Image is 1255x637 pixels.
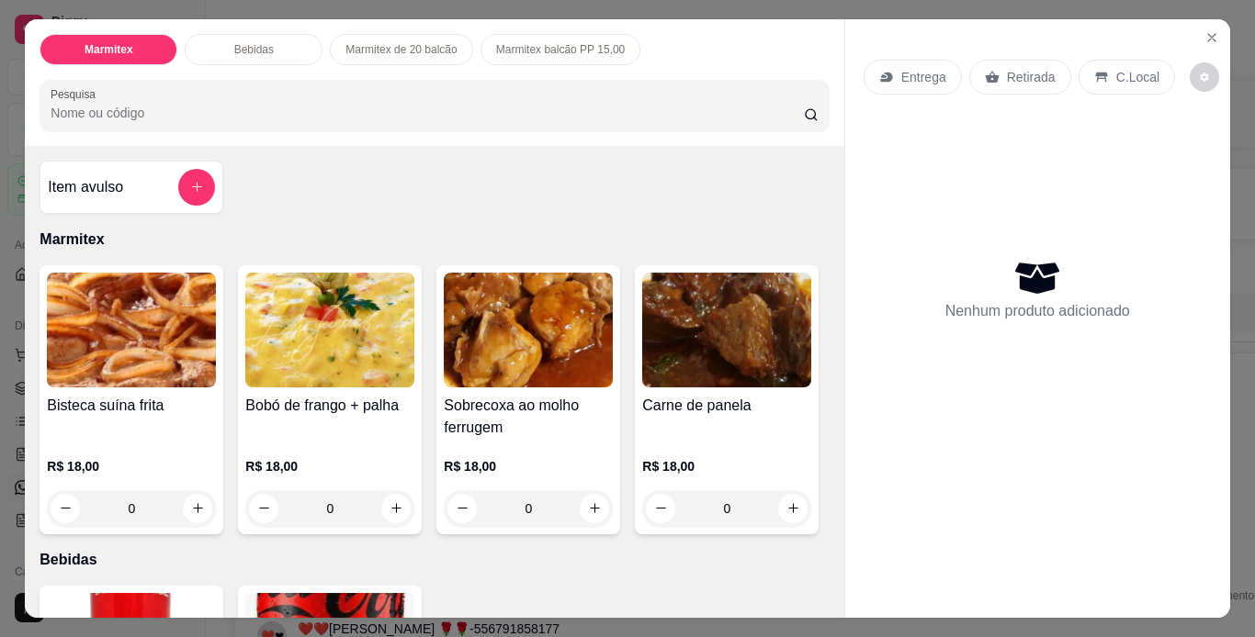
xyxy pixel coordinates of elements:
[945,300,1130,322] p: Nenhum produto adicionado
[51,104,804,122] input: Pesquisa
[496,42,626,57] p: Marmitex balcão PP 15,00
[1007,68,1056,86] p: Retirada
[1197,23,1227,52] button: Close
[47,457,216,475] p: R$ 18,00
[345,42,457,57] p: Marmitex de 20 balcão
[48,176,123,198] h4: Item avulso
[85,42,133,57] p: Marmitex
[245,457,414,475] p: R$ 18,00
[444,273,613,387] img: product-image
[1116,68,1159,86] p: C.Local
[51,86,102,102] label: Pesquisa
[444,395,613,439] h4: Sobrecoxa ao molho ferrugem
[901,68,946,86] p: Entrega
[642,457,811,475] p: R$ 18,00
[40,229,829,251] p: Marmitex
[47,273,216,387] img: product-image
[234,42,274,57] p: Bebidas
[245,273,414,387] img: product-image
[178,169,215,206] button: add-separate-item
[444,457,613,475] p: R$ 18,00
[642,395,811,417] h4: Carne de panela
[642,273,811,387] img: product-image
[40,549,829,571] p: Bebidas
[1190,62,1219,92] button: decrease-product-quantity
[47,395,216,417] h4: Bisteca suína frita
[245,395,414,417] h4: Bobó de frango + palha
